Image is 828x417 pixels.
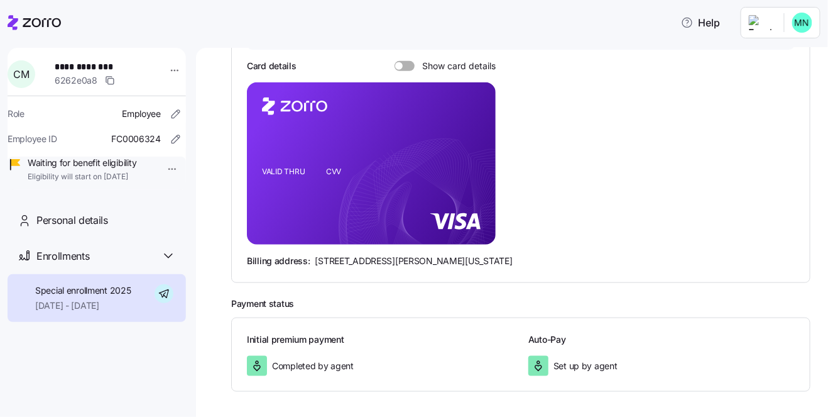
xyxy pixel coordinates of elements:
span: Eligibility will start on [DATE] [28,172,136,182]
h3: Auto-Pay [528,333,795,346]
h3: Initial premium payment [247,333,513,346]
span: Show card details [415,61,496,71]
tspan: CVV [326,167,342,176]
img: b0ee0d05d7ad5b312d7e0d752ccfd4ca [792,13,812,33]
span: [STREET_ADDRESS][PERSON_NAME][US_STATE] [315,255,513,267]
span: Billing address: [247,255,310,267]
img: Employer logo [749,15,774,30]
h2: Payment status [231,298,810,310]
span: Role [8,108,25,120]
span: 6262e0a8 [55,74,97,87]
span: Special enrollment 2025 [35,284,131,297]
span: C M [13,69,29,79]
span: Employee [122,108,161,120]
span: Personal details [36,213,108,228]
span: Waiting for benefit eligibility [28,157,136,169]
span: Enrollments [36,248,89,264]
span: Employee ID [8,133,57,145]
tspan: VALID THRU [262,167,305,176]
span: FC0006324 [112,133,161,145]
span: Set up by agent [553,360,618,372]
button: Help [671,10,731,35]
span: Completed by agent [272,360,354,372]
span: [DATE] - [DATE] [35,299,131,312]
h3: Card details [247,60,297,72]
span: Help [681,15,721,30]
